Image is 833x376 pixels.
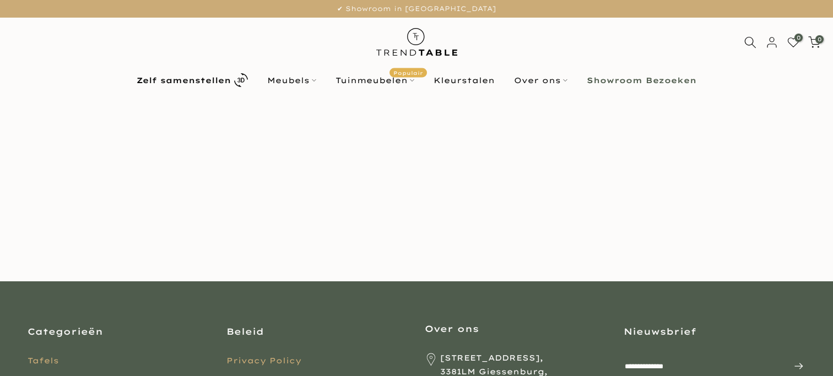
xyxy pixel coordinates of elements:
b: Showroom Bezoeken [587,77,696,84]
h3: Nieuwsbrief [624,325,806,337]
h3: Beleid [226,325,409,337]
b: Zelf samenstellen [137,77,231,84]
a: Over ons [505,74,577,87]
a: Privacy Policy [226,356,301,366]
a: Zelf samenstellen [127,70,258,90]
iframe: toggle-frame [1,320,56,375]
img: trend-table [369,18,465,67]
a: Showroom Bezoeken [577,74,706,87]
h3: Categorieën [28,325,210,337]
span: 0 [815,35,824,43]
h3: Over ons [425,323,607,335]
a: Meubels [258,74,326,87]
span: Populair [390,68,427,77]
a: TuinmeubelenPopulair [326,74,424,87]
a: Kleurstalen [424,74,505,87]
span: 0 [794,34,803,42]
a: 0 [808,36,820,48]
p: ✔ Showroom in [GEOGRAPHIC_DATA] [14,3,819,15]
a: 0 [787,36,799,48]
span: Inschrijven [782,359,804,373]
